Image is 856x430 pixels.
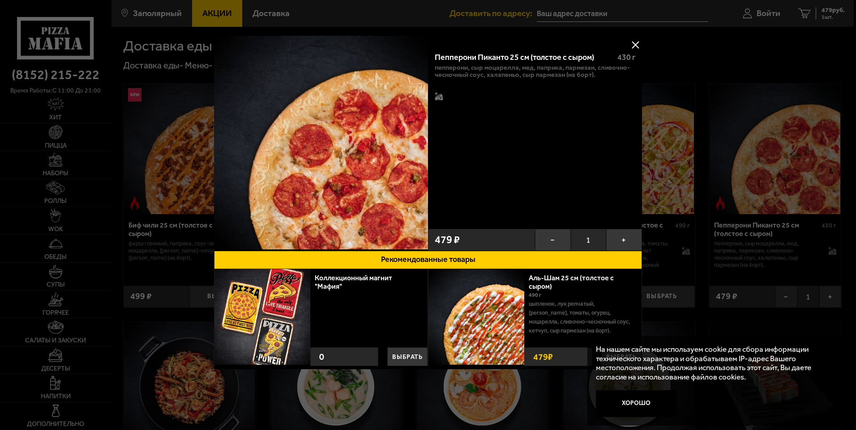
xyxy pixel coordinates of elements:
button: Рекомендованные товары [214,251,642,269]
strong: 0 [317,348,326,366]
button: − [535,229,571,251]
button: + [606,229,642,251]
a: Коллекционный магнит "Мафия" [315,274,392,291]
span: 490 г [529,292,541,298]
span: 430 г [617,52,635,62]
p: На нашем сайте мы используем cookie для сбора информации технического характера и обрабатываем IP... [596,345,830,382]
img: Пепперони Пиканто 25 см (толстое с сыром) [214,36,428,249]
button: Выбрать [387,347,428,366]
p: пепперони, сыр Моцарелла, мед, паприка, пармезан, сливочно-чесночный соус, халапеньо, сыр пармеза... [435,64,635,79]
span: 1 [571,229,607,251]
a: Аль-Шам 25 см (толстое с сыром) [529,274,614,291]
strong: 479 ₽ [531,348,555,366]
span: 479 ₽ [435,235,460,245]
p: цыпленок, лук репчатый, [PERSON_NAME], томаты, огурец, моцарелла, сливочно-чесночный соус, кетчуп... [529,299,635,335]
button: Хорошо [596,390,676,417]
div: Пепперони Пиканто 25 см (толстое с сыром) [435,53,610,63]
a: Пепперони Пиканто 25 см (толстое с сыром) [214,36,428,251]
